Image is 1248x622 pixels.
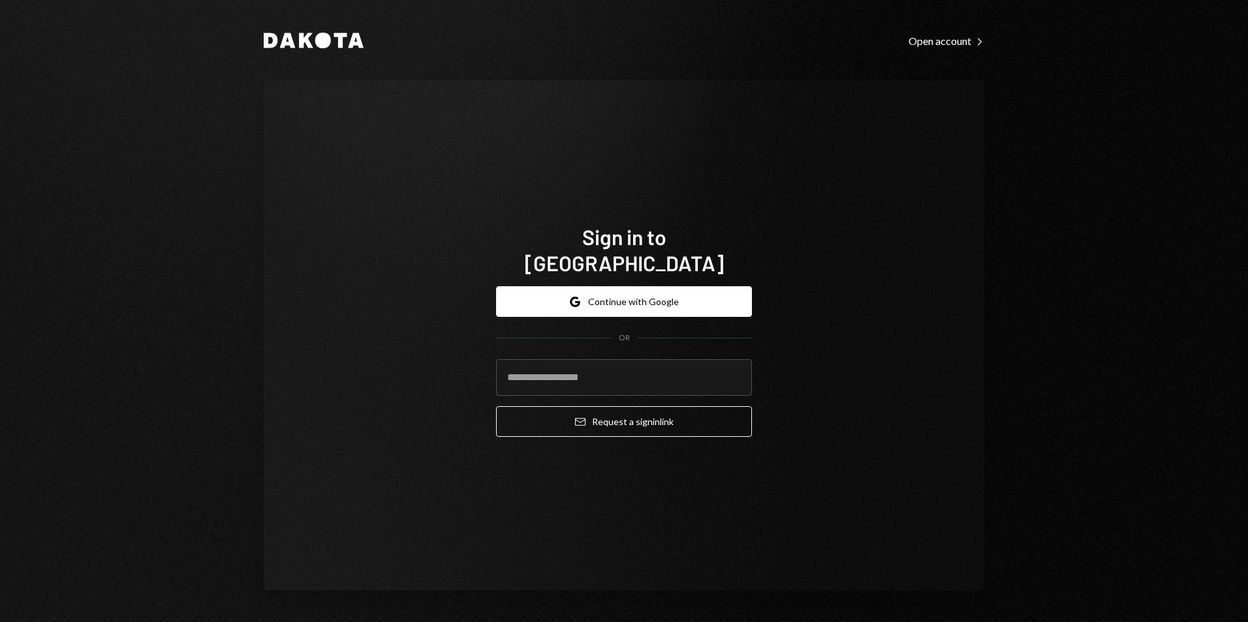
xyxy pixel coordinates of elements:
[619,333,630,344] div: OR
[496,286,752,317] button: Continue with Google
[909,33,984,48] a: Open account
[496,406,752,437] button: Request a signinlink
[496,224,752,276] h1: Sign in to [GEOGRAPHIC_DATA]
[909,35,984,48] div: Open account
